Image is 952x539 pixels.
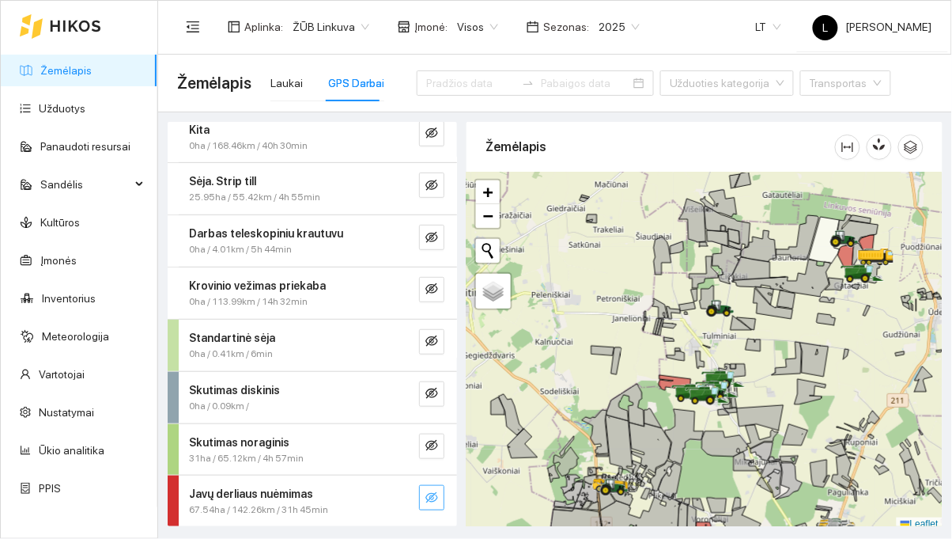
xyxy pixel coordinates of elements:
a: Žemėlapis [40,64,92,77]
strong: Skutimas noraginis [189,436,289,449]
div: GPS Darbai [328,74,384,92]
strong: Darbas teleskopiniu krautuvu [189,227,343,240]
button: column-width [835,135,860,160]
input: Pabaigos data [541,74,630,92]
a: Ūkio analitika [39,444,104,457]
a: Zoom out [476,204,500,228]
span: Sandėlis [40,169,130,200]
button: eye-invisible [419,381,444,407]
a: Nustatymai [39,406,94,419]
span: 31ha / 65.12km / 4h 57min [189,451,304,466]
span: eye-invisible [425,127,438,142]
strong: Krovinio vežimas priekaba [189,279,326,292]
span: eye-invisible [425,283,438,298]
span: − [483,206,493,226]
div: Laukai [270,74,303,92]
a: PPIS [39,482,61,495]
span: menu-fold [186,20,200,34]
a: Layers [476,274,511,309]
button: eye-invisible [419,173,444,198]
span: 0ha / 0.09km / [189,399,249,414]
span: Žemėlapis [177,70,251,96]
div: Krovinio vežimas priekaba0ha / 113.99km / 14h 32mineye-invisible [168,268,457,319]
span: 0ha / 168.46km / 40h 30min [189,139,308,154]
span: 0ha / 113.99km / 14h 32min [189,294,308,309]
button: Initiate a new search [476,239,500,263]
span: [PERSON_NAME] [813,21,932,33]
span: L [823,15,829,40]
input: Pradžios data [426,74,516,92]
div: Javų derliaus nuėmimas67.54ha / 142.26km / 31h 45mineye-invisible [168,476,457,527]
div: Darbas teleskopiniu krautuvu0ha / 4.01km / 5h 44mineye-invisible [168,215,457,267]
span: Sezonas : [543,18,589,36]
span: 0ha / 0.41km / 6min [189,347,273,362]
a: Užduotys [39,102,85,115]
a: Leaflet [901,518,939,530]
span: Įmonė : [414,18,448,36]
a: Zoom in [476,180,500,204]
strong: Sėja. Strip till [189,175,256,188]
span: ŽŪB Linkuva [293,15,369,39]
span: eye-invisible [425,179,438,194]
span: eye-invisible [425,231,438,246]
span: layout [228,21,240,33]
button: eye-invisible [419,277,444,302]
span: Aplinka : [244,18,283,36]
span: 67.54ha / 142.26km / 31h 45min [189,503,328,518]
div: Skutimas noraginis31ha / 65.12km / 4h 57mineye-invisible [168,424,457,476]
span: swap-right [522,77,535,89]
span: eye-invisible [425,335,438,350]
a: Įmonės [40,254,77,267]
span: Visos [457,15,498,39]
div: Skutimas diskinis0ha / 0.09km /eye-invisible [168,372,457,423]
button: eye-invisible [419,225,444,250]
button: eye-invisible [419,434,444,459]
span: calendar [527,21,539,33]
a: Panaudoti resursai [40,140,130,153]
span: eye-invisible [425,439,438,454]
span: LT [756,15,781,39]
span: eye-invisible [425,387,438,402]
strong: Kita [189,123,210,136]
a: Vartotojai [39,368,85,381]
span: 25.95ha / 55.42km / 4h 55min [189,190,320,205]
strong: Skutimas diskinis [189,384,280,397]
div: Standartinė sėja0ha / 0.41km / 6mineye-invisible [168,320,457,371]
strong: Standartinė sėja [189,332,275,344]
div: Žemėlapis [485,124,835,169]
button: menu-fold [177,11,209,43]
span: 2025 [599,15,640,39]
a: Kultūros [40,216,80,229]
span: eye-invisible [425,492,438,507]
a: Meteorologija [42,330,109,343]
a: Inventorius [42,292,96,305]
span: shop [398,21,410,33]
strong: Javų derliaus nuėmimas [189,488,313,500]
div: Kita0ha / 168.46km / 40h 30mineye-invisible [168,112,457,163]
span: column-width [836,141,859,154]
span: to [522,77,535,89]
div: Sėja. Strip till25.95ha / 55.42km / 4h 55mineye-invisible [168,163,457,214]
button: eye-invisible [419,485,444,511]
button: eye-invisible [419,121,444,146]
span: + [483,182,493,202]
button: eye-invisible [419,329,444,355]
span: 0ha / 4.01km / 5h 44min [189,242,292,257]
